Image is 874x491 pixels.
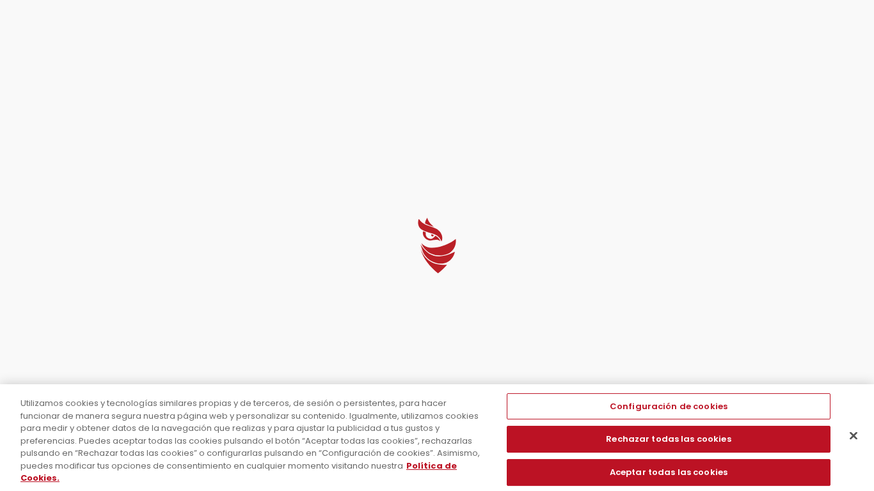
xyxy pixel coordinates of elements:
button: Aceptar todas las cookies [507,459,830,486]
button: Cerrar [839,421,868,449]
a: Más información sobre su privacidad, se abre en una nueva pestaña [20,460,457,485]
button: Configuración de cookies, Abre el cuadro de diálogo del centro de preferencias. [507,393,830,420]
div: Utilizamos cookies y tecnologías similares propias y de terceros, de sesión o persistentes, para ... [20,397,481,485]
button: Rechazar todas las cookies [507,426,830,453]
